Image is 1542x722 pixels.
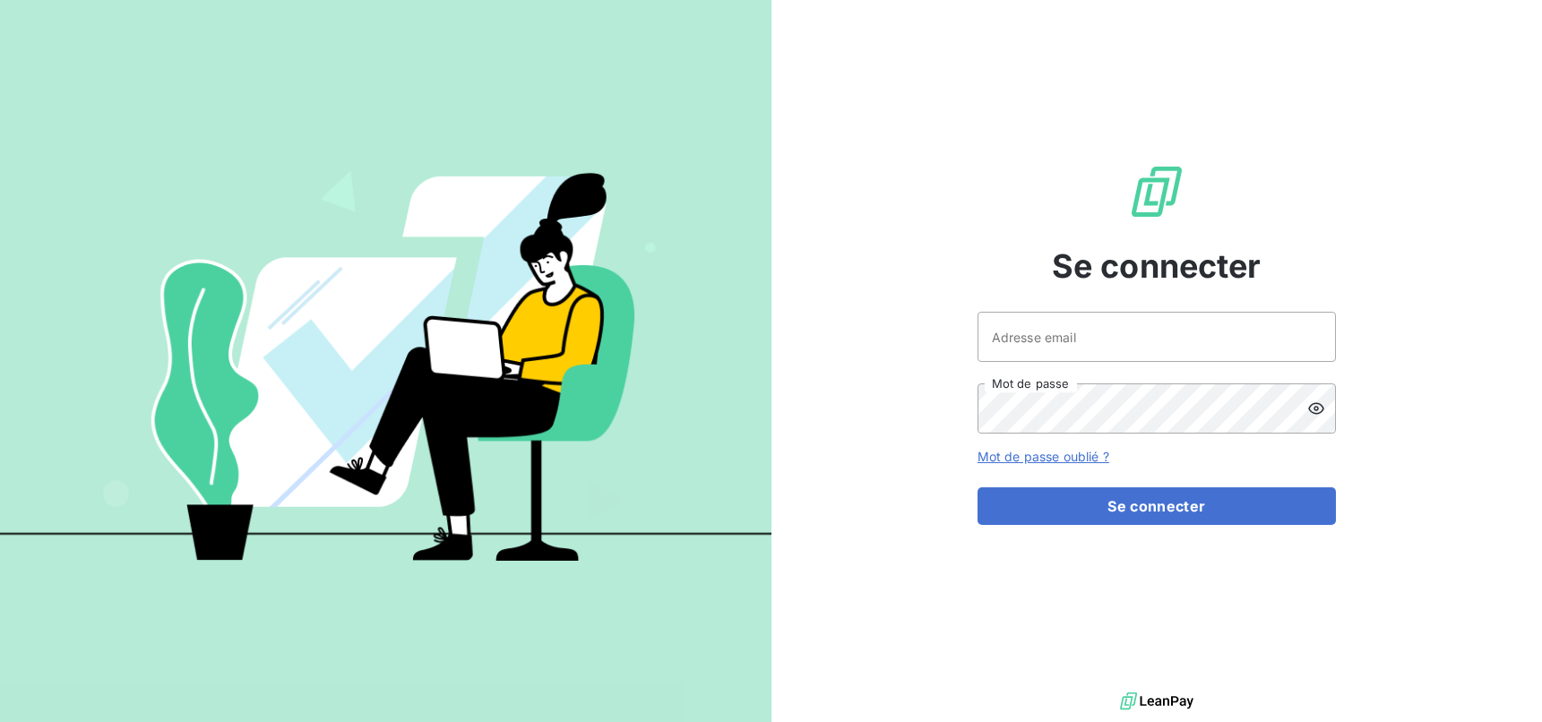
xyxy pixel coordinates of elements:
[978,449,1109,464] a: Mot de passe oublié ?
[1052,242,1262,290] span: Se connecter
[1120,688,1193,715] img: logo
[978,487,1336,525] button: Se connecter
[1128,163,1185,220] img: Logo LeanPay
[978,312,1336,362] input: placeholder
